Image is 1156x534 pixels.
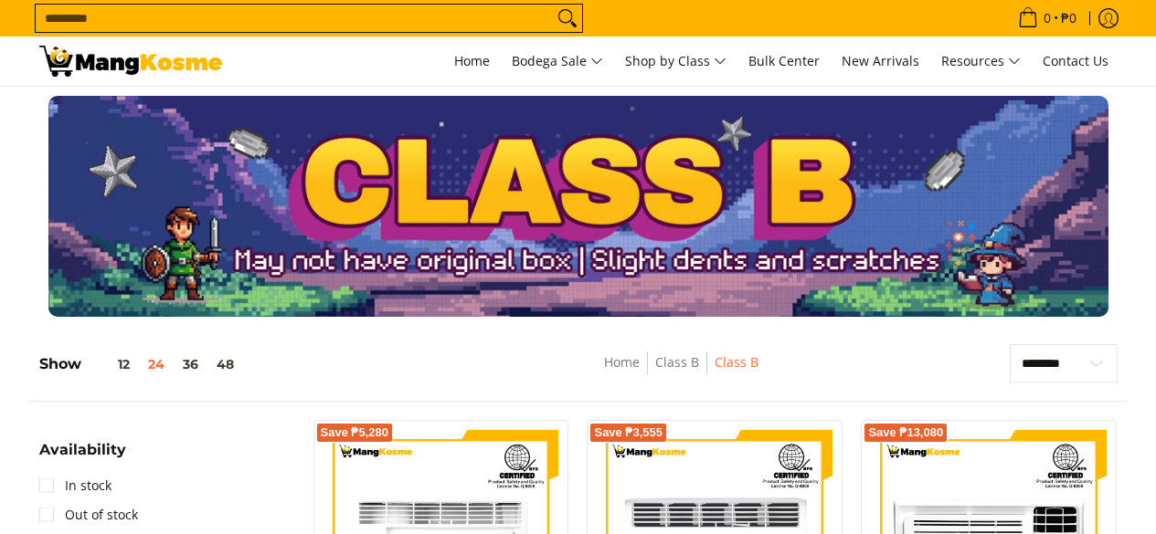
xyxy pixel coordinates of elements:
[932,37,1030,86] a: Resources
[39,443,126,457] span: Availability
[139,357,174,372] button: 24
[39,443,126,471] summary: Open
[1041,12,1054,25] span: 0
[625,50,726,73] span: Shop by Class
[594,427,663,438] span: Save ₱3,555
[739,37,829,86] a: Bulk Center
[868,427,943,438] span: Save ₱13,080
[553,5,582,32] button: Search
[207,357,243,372] button: 48
[39,471,111,500] a: In stock
[604,353,640,371] a: Home
[715,351,758,374] span: Class B
[503,37,612,86] a: Bodega Sale
[174,357,207,372] button: 36
[445,37,499,86] a: Home
[1043,52,1108,69] span: Contact Us
[81,357,139,372] button: 12
[1058,12,1079,25] span: ₱0
[39,46,222,77] img: Class B Class B | Mang Kosme
[512,50,603,73] span: Bodega Sale
[941,50,1021,73] span: Resources
[1034,37,1118,86] a: Contact Us
[240,37,1118,86] nav: Main Menu
[655,353,699,371] a: Class B
[39,355,243,373] h5: Show
[842,52,919,69] span: New Arrivals
[476,351,886,393] nav: Breadcrumbs
[39,500,138,529] a: Out of stock
[748,52,820,69] span: Bulk Center
[616,37,736,86] a: Shop by Class
[833,37,928,86] a: New Arrivals
[1013,8,1082,28] span: •
[454,52,490,69] span: Home
[321,427,389,438] span: Save ₱5,280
